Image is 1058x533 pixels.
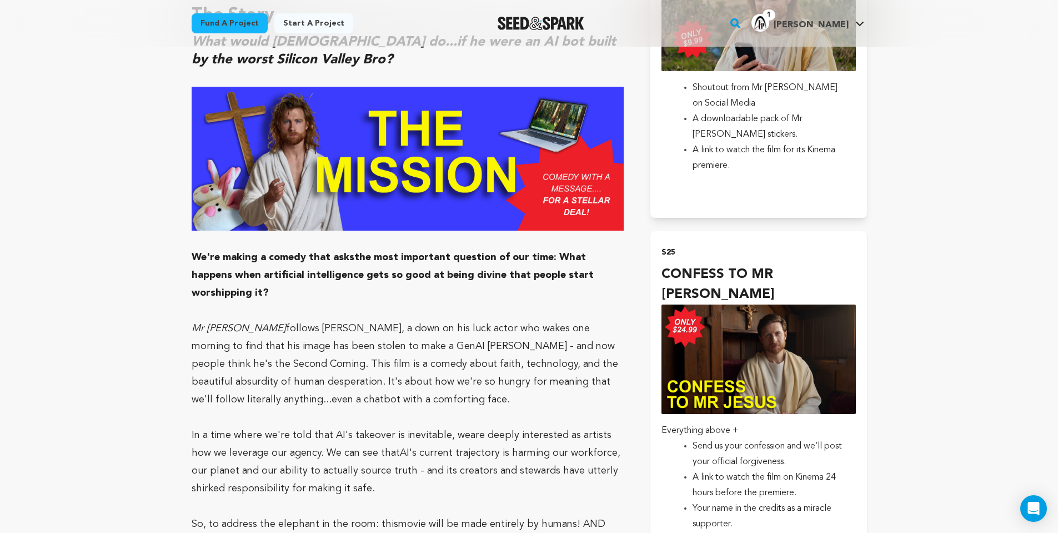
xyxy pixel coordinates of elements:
[192,252,354,262] strong: We're making a comedy that asks
[192,519,398,529] span: So, to address the elephant in the room: this
[192,13,268,33] a: Fund a project
[751,14,849,32] div: Vondell J B.'s Profile
[498,17,585,30] a: Seed&Spark Homepage
[693,504,831,529] span: Your name in the credits as a miracle supporter.
[661,305,855,414] img: incentive
[1020,495,1047,522] div: Open Intercom Messenger
[749,12,866,32] a: Vondell J B.'s Profile
[751,14,769,32] img: Untitled%20design%20%281%29.png
[693,83,838,108] span: Shoutout from Mr [PERSON_NAME] on Social Media
[774,21,849,29] span: [PERSON_NAME]
[192,87,624,231] img: 1750875515-Mission.jpg
[661,426,738,435] span: Everything above +
[693,473,836,497] span: A link to watch the film on Kinema 24 hours before the premiere.
[693,114,803,139] span: A downloadable pack of Mr [PERSON_NAME] stickers.
[192,430,470,440] span: In a time where we're told that AI's takeover is inevitable, we
[192,252,594,298] strong: the most important question of our time: What happens when artificial intelligence gets so good a...
[192,323,286,333] em: Mr [PERSON_NAME]
[763,9,775,21] span: 1
[192,36,616,67] em: What would [DEMOGRAPHIC_DATA] do...if he were an AI bot built by the worst Silicon Valley Bro?
[192,448,620,494] span: AI's current trajectory is harming our workforce, our planet and our ability to actually source t...
[192,323,618,405] span: follows [PERSON_NAME], a down on his luck actor who wakes one morning to find that his image has ...
[498,17,585,30] img: Seed&Spark Logo Dark Mode
[274,13,353,33] a: Start a project
[693,146,835,170] span: A link to watch the film for its Kinema premiere.
[661,245,855,260] h2: $25
[749,12,866,35] span: Vondell J B.'s Profile
[661,265,855,305] h4: CONFESS TO MR [PERSON_NAME]
[693,442,842,466] span: Send us your confession and we’ll post your official forgiveness.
